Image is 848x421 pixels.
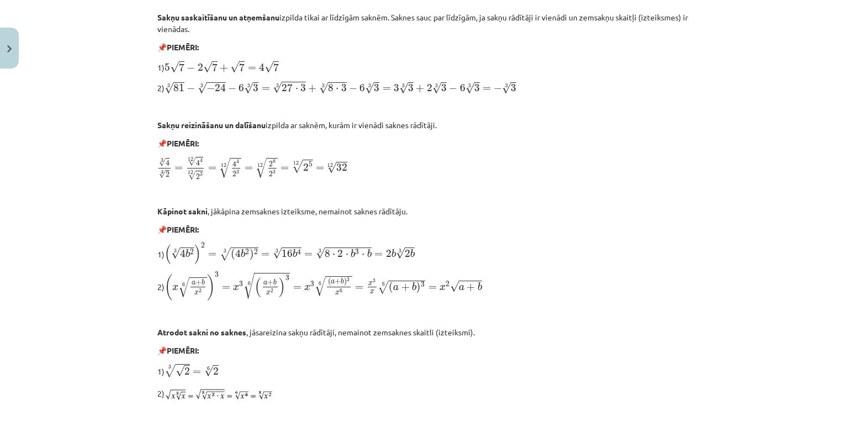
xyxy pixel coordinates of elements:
[171,248,180,259] span: √
[393,285,399,291] span: a
[378,281,389,294] span: √
[199,289,202,293] span: 2
[474,84,480,92] span: 3
[355,286,363,290] span: =
[327,162,336,173] span: √
[206,85,215,92] span: −
[483,87,491,91] span: =
[300,84,306,92] span: 3
[167,345,199,355] b: PIEMĒRI:
[439,285,446,291] span: x
[355,249,359,255] span: 3
[328,84,333,92] span: 8
[196,160,200,166] span: 4
[7,45,12,52] img: icon-close-lesson-0947bae3869378f0d4975bcd49f059093ad1ed9edebbc8119c70593378902aed.svg
[157,385,691,404] p: 2)
[239,84,244,92] span: 6
[184,367,190,375] span: 2
[346,254,348,257] span: ⋅
[204,365,213,377] span: √
[341,84,347,92] span: 3
[273,63,279,71] span: 7
[233,285,239,291] span: x
[460,84,465,92] span: 6
[259,63,264,71] span: 4
[254,249,258,255] span: 2
[449,85,457,92] span: −
[235,249,241,257] span: 4
[228,85,236,92] span: −
[157,271,691,302] p: 2)
[511,84,516,92] span: 3
[279,277,285,297] span: )
[271,289,273,293] span: 2
[212,63,218,71] span: 7
[170,61,179,73] span: √
[401,283,410,291] span: +
[297,249,301,255] span: 4
[202,279,205,285] span: b
[157,41,691,53] p: 📌
[359,84,365,92] span: 6
[179,63,184,71] span: 7
[450,281,459,292] span: √
[427,84,432,92] span: 2
[351,249,355,257] span: b
[157,80,691,94] p: 2)
[157,363,691,378] p: 1)
[255,277,261,297] span: (
[347,277,349,281] span: 3
[262,87,270,91] span: =
[157,120,266,130] b: Sakņu reizināšanu un dalīšanu
[192,281,195,285] span: a
[203,61,212,73] span: √
[166,172,169,177] span: 2
[362,254,364,257] span: ⋅
[315,276,326,296] span: √
[331,280,335,284] span: a
[494,85,502,92] span: −
[159,170,166,178] span: √
[341,278,344,284] span: b
[165,64,170,71] span: 5
[194,291,199,295] span: x
[201,243,205,248] span: 2
[245,249,249,255] span: 2
[188,171,196,180] span: √
[180,249,185,257] span: 4
[264,61,273,73] span: √
[185,249,190,257] span: b
[408,84,414,92] span: 3
[261,252,269,257] span: =
[399,82,408,94] span: √
[416,282,421,293] span: )
[220,248,231,261] span: √
[391,249,396,257] span: b
[267,280,273,286] span: +
[173,84,184,92] span: 81
[241,249,245,257] span: b
[328,277,331,286] span: (
[219,158,230,178] span: √
[232,161,236,167] span: 4
[176,365,184,377] span: √
[273,82,282,93] span: √
[370,290,374,294] span: x
[263,281,267,285] span: a
[231,249,235,260] span: (
[167,224,199,234] b: PIEMĒRI:
[273,279,277,285] span: b
[367,249,372,257] span: b
[335,291,340,295] span: x
[188,157,196,166] span: √
[157,327,246,337] b: Atrodot sakni no saknes
[256,158,267,178] span: √
[412,282,416,291] span: b
[250,249,254,260] span: )
[222,286,230,290] span: =
[195,280,202,286] span: +
[253,84,258,92] span: 3
[165,275,172,301] span: (
[239,281,243,287] span: 3
[245,166,253,171] span: =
